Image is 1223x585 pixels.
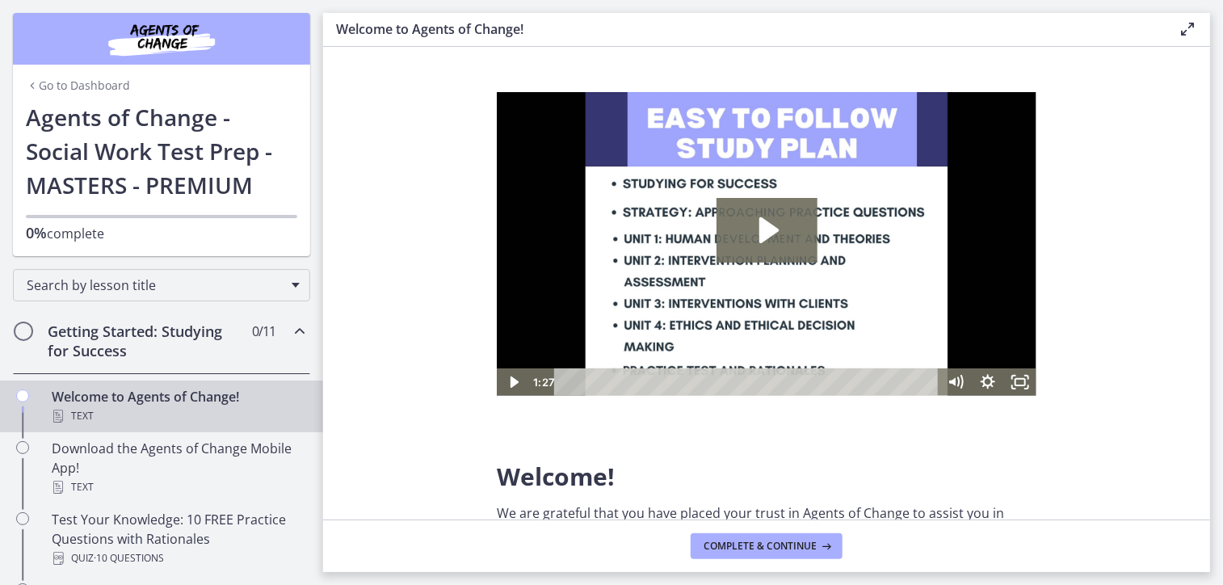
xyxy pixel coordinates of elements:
span: Search by lesson title [27,276,284,294]
div: Text [52,406,304,426]
button: Show settings menu [475,276,507,304]
div: Quiz [52,549,304,568]
button: Fullscreen [507,276,540,304]
div: Search by lesson title [13,269,310,301]
span: Complete & continue [704,540,817,553]
img: Agents of Change Social Work Test Prep [65,19,258,58]
span: · 10 Questions [94,549,164,568]
div: Welcome to Agents of Change! [52,387,304,426]
p: complete [26,223,297,243]
button: Mute [443,276,475,304]
h3: Welcome to Agents of Change! [336,19,1152,39]
button: Complete & continue [691,533,843,559]
button: Play Video: c1o6hcmjueu5qasqsu00.mp4 [220,106,321,170]
h1: Agents of Change - Social Work Test Prep - MASTERS - PREMIUM [26,100,297,202]
span: Welcome! [497,460,615,493]
span: 0 / 11 [252,322,275,341]
p: We are grateful that you have placed your trust in Agents of Change to assist you in preparing fo... [497,503,1036,562]
h2: Getting Started: Studying for Success [48,322,245,360]
div: Playbar [69,276,435,304]
div: Text [52,478,304,497]
div: Test Your Knowledge: 10 FREE Practice Questions with Rationales [52,510,304,568]
a: Go to Dashboard [26,78,130,94]
div: Download the Agents of Change Mobile App! [52,439,304,497]
span: 0% [26,223,47,242]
